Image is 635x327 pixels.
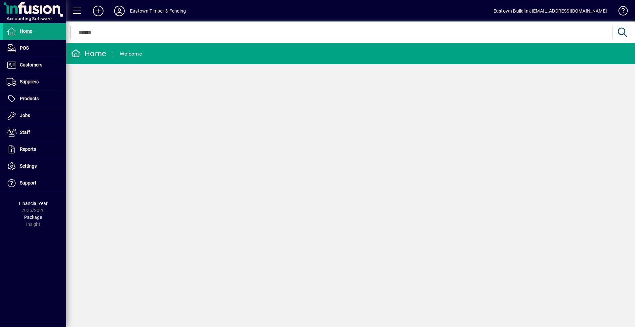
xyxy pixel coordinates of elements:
[3,91,66,107] a: Products
[3,175,66,191] a: Support
[3,74,66,90] a: Suppliers
[20,62,42,67] span: Customers
[109,5,130,17] button: Profile
[88,5,109,17] button: Add
[20,130,30,135] span: Staff
[130,6,186,16] div: Eastown Timber & Fencing
[3,57,66,73] a: Customers
[24,215,42,220] span: Package
[20,45,29,51] span: POS
[614,1,627,23] a: Knowledge Base
[20,163,37,169] span: Settings
[71,48,106,59] div: Home
[3,40,66,57] a: POS
[3,158,66,175] a: Settings
[3,124,66,141] a: Staff
[20,79,39,84] span: Suppliers
[20,96,39,101] span: Products
[20,28,32,34] span: Home
[3,141,66,158] a: Reports
[120,49,142,59] div: Welcome
[20,180,36,185] span: Support
[19,201,48,206] span: Financial Year
[20,113,30,118] span: Jobs
[20,146,36,152] span: Reports
[493,6,607,16] div: Eastown Buildlink [EMAIL_ADDRESS][DOMAIN_NAME]
[3,107,66,124] a: Jobs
